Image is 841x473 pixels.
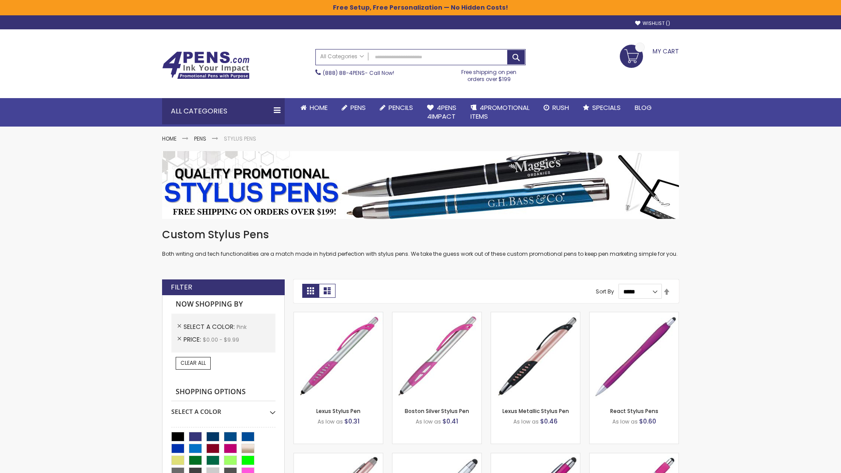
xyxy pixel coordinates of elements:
[502,407,569,415] a: Lexus Metallic Stylus Pen
[552,103,569,112] span: Rush
[344,417,360,426] span: $0.31
[610,407,658,415] a: React Stylus Pens
[350,103,366,112] span: Pens
[389,103,413,112] span: Pencils
[171,383,276,402] strong: Shopping Options
[171,295,276,314] strong: Now Shopping by
[323,69,365,77] a: (888) 88-4PENS
[176,357,211,369] a: Clear All
[491,453,580,460] a: Metallic Cool Grip Stylus Pen-Pink
[420,98,463,127] a: 4Pens4impact
[392,453,481,460] a: Silver Cool Grip Stylus Pen-Pink
[513,418,539,425] span: As low as
[194,135,206,142] a: Pens
[537,98,576,117] a: Rush
[628,98,659,117] a: Blog
[184,335,203,344] span: Price
[596,288,614,295] label: Sort By
[203,336,239,343] span: $0.00 - $9.99
[316,49,368,64] a: All Categories
[162,135,177,142] a: Home
[590,453,678,460] a: Pearl Element Stylus Pens-Pink
[294,312,383,319] a: Lexus Stylus Pen-Pink
[302,284,319,298] strong: Grid
[162,228,679,258] div: Both writing and tech functionalities are a match made in hybrid perfection with stylus pens. We ...
[470,103,530,121] span: 4PROMOTIONAL ITEMS
[405,407,469,415] a: Boston Silver Stylus Pen
[612,418,638,425] span: As low as
[162,151,679,219] img: Stylus Pens
[635,103,652,112] span: Blog
[416,418,441,425] span: As low as
[171,282,192,292] strong: Filter
[491,312,580,401] img: Lexus Metallic Stylus Pen-Pink
[310,103,328,112] span: Home
[237,323,247,331] span: Pink
[320,53,364,60] span: All Categories
[184,322,237,331] span: Select A Color
[392,312,481,319] a: Boston Silver Stylus Pen-Pink
[491,312,580,319] a: Lexus Metallic Stylus Pen-Pink
[590,312,678,319] a: React Stylus Pens-Pink
[294,312,383,401] img: Lexus Stylus Pen-Pink
[180,359,206,367] span: Clear All
[590,312,678,401] img: React Stylus Pens-Pink
[442,417,458,426] span: $0.41
[224,135,256,142] strong: Stylus Pens
[162,98,285,124] div: All Categories
[294,453,383,460] a: Lory Metallic Stylus Pen-Pink
[392,312,481,401] img: Boston Silver Stylus Pen-Pink
[318,418,343,425] span: As low as
[162,51,250,79] img: 4Pens Custom Pens and Promotional Products
[463,98,537,127] a: 4PROMOTIONALITEMS
[452,65,526,83] div: Free shipping on pen orders over $199
[639,417,656,426] span: $0.60
[427,103,456,121] span: 4Pens 4impact
[293,98,335,117] a: Home
[162,228,679,242] h1: Custom Stylus Pens
[316,407,360,415] a: Lexus Stylus Pen
[576,98,628,117] a: Specials
[373,98,420,117] a: Pencils
[171,401,276,416] div: Select A Color
[635,20,670,27] a: Wishlist
[592,103,621,112] span: Specials
[540,417,558,426] span: $0.46
[323,69,394,77] span: - Call Now!
[335,98,373,117] a: Pens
